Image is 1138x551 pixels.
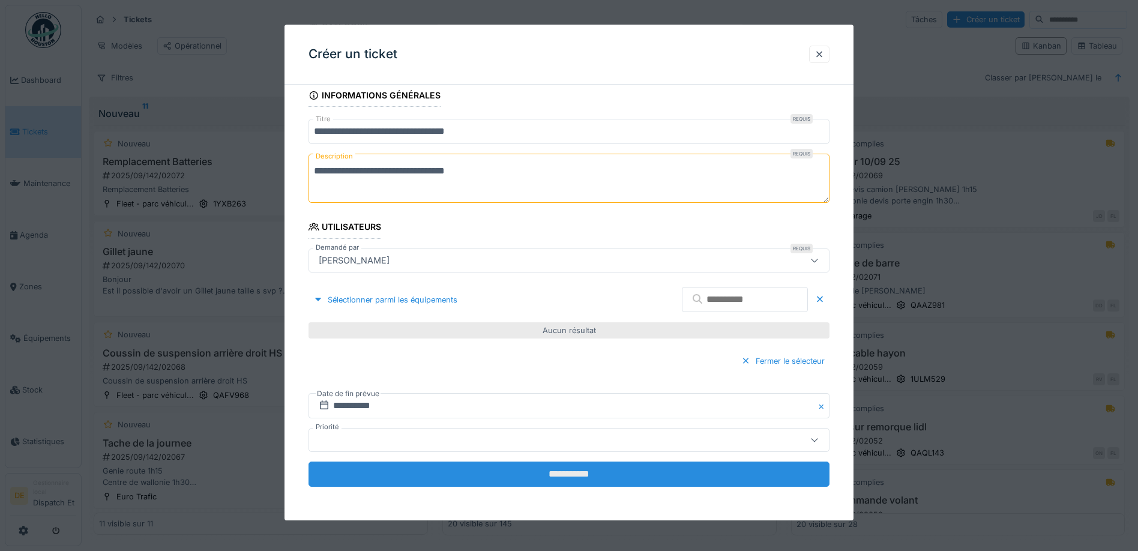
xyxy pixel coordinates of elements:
[790,244,813,253] div: Requis
[309,86,441,107] div: Informations générales
[816,393,829,418] button: Close
[736,353,829,369] div: Fermer le sélecteur
[314,254,394,267] div: [PERSON_NAME]
[316,387,381,400] label: Date de fin prévue
[790,115,813,124] div: Requis
[790,149,813,159] div: Requis
[309,218,381,239] div: Utilisateurs
[313,422,342,432] label: Priorité
[313,115,333,125] label: Titre
[309,322,829,339] div: Aucun résultat
[313,149,355,164] label: Description
[309,292,462,308] div: Sélectionner parmi les équipements
[313,242,361,253] label: Demandé par
[309,47,397,62] h3: Créer un ticket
